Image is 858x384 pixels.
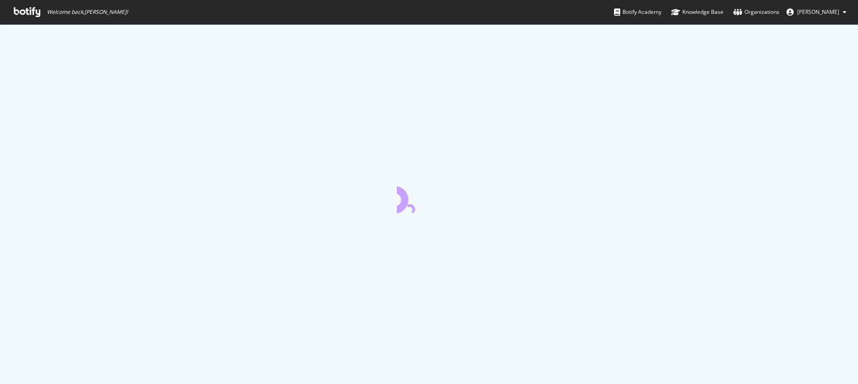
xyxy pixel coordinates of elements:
div: Organizations [733,8,779,17]
button: [PERSON_NAME] [779,5,854,19]
div: Knowledge Base [671,8,723,17]
span: Welcome back, [PERSON_NAME] ! [47,8,128,16]
div: Botify Academy [614,8,661,17]
span: Tom Neale [797,8,839,16]
div: animation [397,181,461,213]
